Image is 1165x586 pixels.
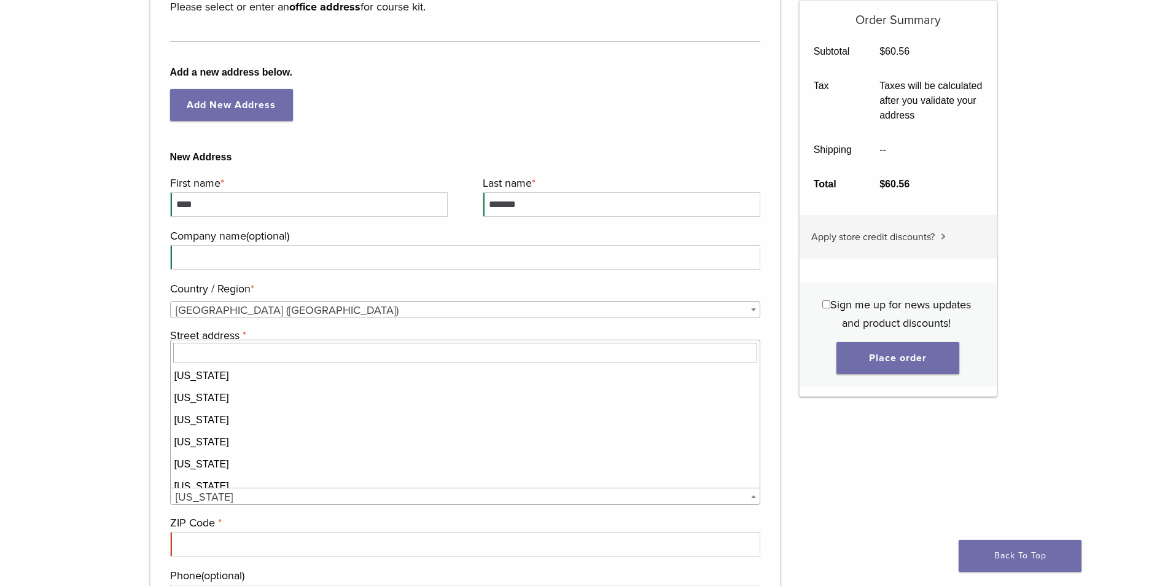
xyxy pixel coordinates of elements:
span: United States (US) [171,302,760,319]
th: Total [800,167,866,201]
li: [US_STATE] [171,387,760,409]
li: [US_STATE] [171,453,760,475]
input: Sign me up for news updates and product discounts! [822,300,830,308]
th: Tax [800,69,866,133]
span: $ [879,46,885,57]
b: Add a new address below. [170,65,761,80]
span: Connecticut [171,488,760,506]
label: Street address [170,326,758,345]
a: Add New Address [170,89,293,121]
bdi: 60.56 [879,179,910,189]
span: Country / Region [170,301,761,318]
th: Subtotal [800,34,866,69]
li: [US_STATE] [171,409,760,431]
img: caret.svg [941,233,946,240]
label: Company name [170,227,758,245]
label: ZIP Code [170,514,758,532]
td: Taxes will be calculated after you validate your address [866,69,997,133]
label: Phone [170,566,758,585]
label: First name [170,174,445,192]
li: [US_STATE] [171,475,760,498]
span: $ [879,179,885,189]
th: Shipping [800,133,866,167]
li: [US_STATE] [171,431,760,453]
span: Apply store credit discounts? [811,231,935,243]
label: Country / Region [170,279,758,298]
li: [US_STATE] [171,365,760,387]
label: Last name [483,174,757,192]
b: New Address [170,150,761,165]
span: Connecticut [170,488,761,505]
span: (optional) [201,569,244,582]
span: (optional) [246,229,289,243]
span: -- [879,144,886,155]
bdi: 60.56 [879,46,910,57]
span: Sign me up for news updates and product discounts! [830,298,971,330]
a: Back To Top [959,540,1081,572]
button: Place order [836,342,959,374]
h5: Order Summary [800,1,997,28]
